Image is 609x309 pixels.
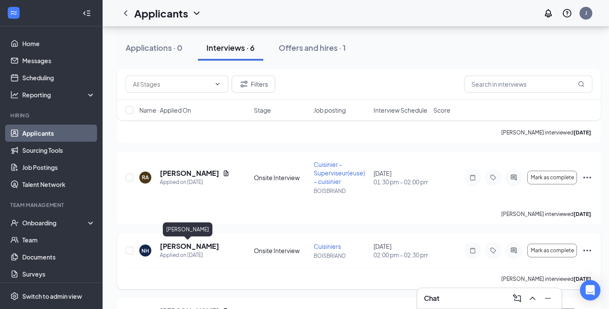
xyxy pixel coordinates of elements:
span: Cuisiniers [314,242,341,250]
svg: QuestionInfo [562,8,572,18]
button: Mark as complete [527,244,577,257]
div: Onsite Interview [254,246,309,255]
svg: Notifications [543,8,553,18]
input: Search in interviews [464,76,592,93]
div: J [585,9,587,17]
a: Job Postings [22,159,95,176]
h1: Applicants [134,6,188,20]
p: [PERSON_NAME] interviewed . [501,129,592,136]
button: ComposeMessage [510,292,524,305]
div: Hiring [10,112,94,119]
svg: ChevronLeft [121,8,131,18]
p: BOISBRIAND [314,252,368,259]
h5: [PERSON_NAME] [160,169,219,178]
div: [DATE] [374,169,428,186]
a: Surveys [22,265,95,283]
svg: Ellipses [582,172,592,183]
svg: Analysis [10,90,19,99]
div: Offers and hires · 1 [279,42,346,53]
div: RA [142,174,149,181]
svg: ChevronUp [527,293,538,303]
svg: ComposeMessage [512,293,522,303]
div: [PERSON_NAME] [163,222,212,236]
a: Scheduling [22,69,95,86]
div: Open Intercom Messenger [580,280,600,300]
svg: Filter [239,79,249,89]
svg: UserCheck [10,219,19,227]
button: Filter Filters [232,76,275,93]
svg: Ellipses [582,245,592,256]
div: Switch to admin view [22,292,82,300]
svg: Tag [488,174,498,181]
b: [DATE] [574,211,591,217]
svg: Note [468,174,478,181]
button: ChevronUp [526,292,539,305]
button: Minimize [541,292,555,305]
a: Talent Network [22,176,95,193]
input: All Stages [133,79,211,89]
div: Reporting [22,90,96,99]
p: BOISBRIAND [314,187,368,195]
div: Onboarding [22,219,88,227]
a: Sourcing Tools [22,142,95,159]
svg: Note [468,247,478,254]
svg: Collapse [82,9,91,17]
span: Stage [254,106,271,114]
span: 02:00 pm - 02:30 pm [374,251,428,259]
span: Job posting [314,106,346,114]
svg: Minimize [543,293,553,303]
span: Name · Applied On [139,106,191,114]
div: Interviews · 6 [206,42,255,53]
a: Home [22,35,95,52]
p: [PERSON_NAME] interviewed . [501,275,592,283]
svg: ChevronDown [214,81,221,87]
div: Applied on [DATE] [160,251,219,259]
svg: ChevronDown [191,8,202,18]
h3: Chat [424,294,439,303]
svg: WorkstreamLogo [9,9,18,17]
svg: ActiveChat [509,174,519,181]
button: Mark as complete [527,171,577,184]
span: Cuisinier – Superviseur(euse) – cuisinier [314,160,365,185]
span: Score [433,106,450,114]
div: [DATE] [374,242,428,259]
a: Documents [22,248,95,265]
a: Team [22,231,95,248]
b: [DATE] [574,276,591,282]
h5: [PERSON_NAME] [160,242,219,251]
span: 01:30 pm - 02:00 pm [374,178,428,186]
span: Mark as complete [531,175,574,181]
svg: MagnifyingGlass [578,81,585,87]
span: Interview Schedule [374,106,427,114]
svg: Settings [10,292,19,300]
div: Applied on [DATE] [160,178,229,187]
div: NH [141,247,149,254]
span: Mark as complete [531,248,574,254]
svg: Document [223,170,229,177]
div: Onsite Interview [254,173,309,182]
a: Applicants [22,125,95,142]
b: [DATE] [574,129,591,136]
svg: ActiveChat [509,247,519,254]
p: [PERSON_NAME] interviewed . [501,210,592,218]
div: Applications · 0 [126,42,182,53]
div: Team Management [10,201,94,209]
svg: Tag [488,247,498,254]
a: Messages [22,52,95,69]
